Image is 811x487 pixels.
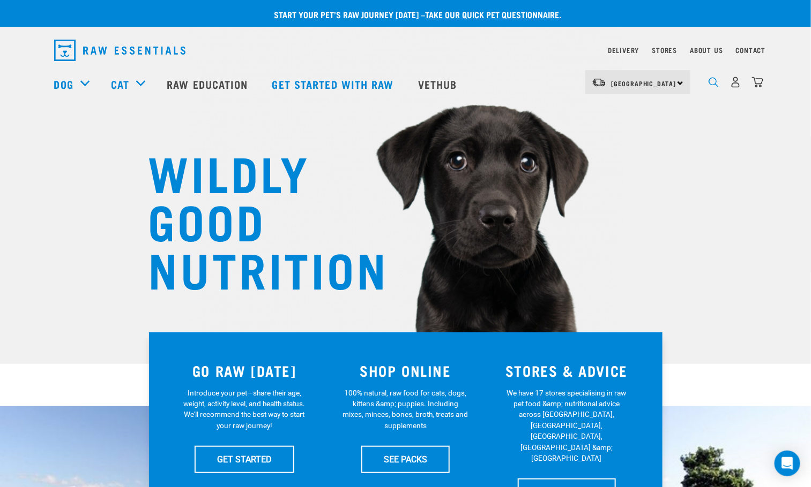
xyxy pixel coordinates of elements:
img: user.png [730,77,741,88]
img: home-icon-1@2x.png [709,77,719,87]
h1: WILDLY GOOD NUTRITION [148,147,363,292]
p: We have 17 stores specialising in raw pet food &amp; nutritional advice across [GEOGRAPHIC_DATA],... [504,387,630,464]
img: van-moving.png [592,78,606,87]
div: Open Intercom Messenger [775,451,800,476]
h3: SHOP ONLINE [331,362,480,379]
p: Introduce your pet—share their age, weight, activity level, and health status. We'll recommend th... [181,387,307,431]
nav: dropdown navigation [46,35,766,65]
img: home-icon@2x.png [752,77,763,88]
a: Delivery [608,48,639,52]
h3: STORES & ADVICE [493,362,641,379]
a: Get started with Raw [262,63,407,105]
a: About Us [690,48,723,52]
h3: GO RAW [DATE] [170,362,319,379]
a: take our quick pet questionnaire. [426,12,562,17]
a: Dog [54,76,73,92]
span: [GEOGRAPHIC_DATA] [612,81,676,85]
img: Raw Essentials Logo [54,40,185,61]
p: 100% natural, raw food for cats, dogs, kittens &amp; puppies. Including mixes, minces, bones, bro... [343,387,468,431]
a: Vethub [407,63,471,105]
a: Contact [736,48,766,52]
a: Raw Education [156,63,261,105]
a: Stores [652,48,678,52]
a: SEE PACKS [361,446,450,473]
a: Cat [111,76,129,92]
a: GET STARTED [195,446,294,473]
